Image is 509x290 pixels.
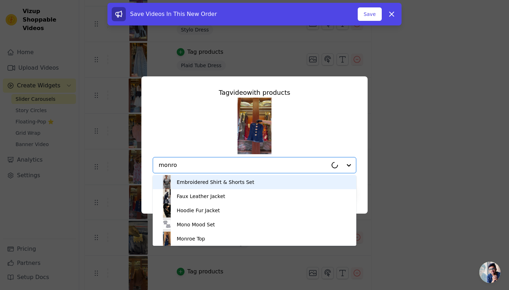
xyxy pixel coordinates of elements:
[160,232,174,246] img: product thumbnail
[153,88,356,98] div: Tag video with products
[160,203,174,217] img: product thumbnail
[177,179,254,186] div: Embroidered Shirt & Shorts Set
[238,98,271,154] img: vizup-images-add5.png
[160,189,174,203] img: product thumbnail
[160,175,174,189] img: product thumbnail
[177,193,225,200] div: Faux Leather Jacket
[177,235,205,242] div: Monroe Top
[130,11,217,17] span: Save Videos In This New Order
[177,221,215,228] div: Mono Mood Set
[177,207,220,214] div: Hoodie Fur Jacket
[159,161,328,169] input: Search for products
[479,262,501,283] a: Open chat
[358,7,382,21] button: Save
[160,217,174,232] img: product thumbnail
